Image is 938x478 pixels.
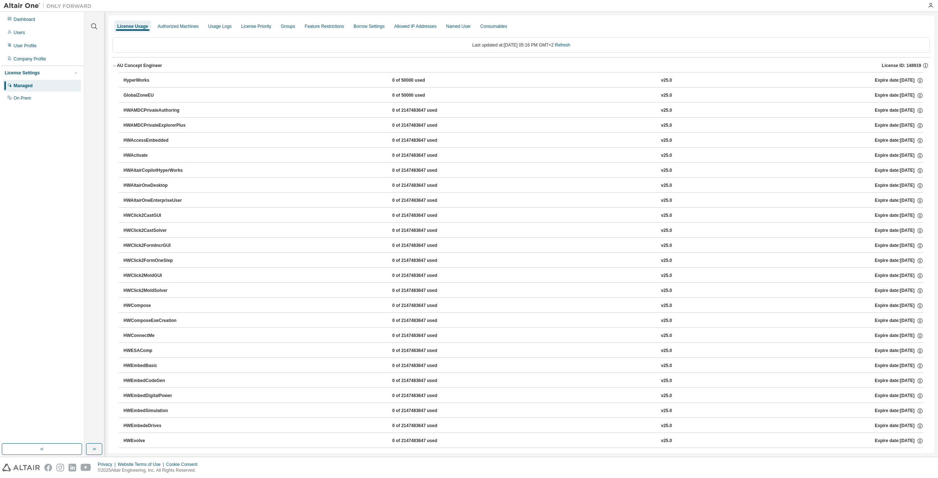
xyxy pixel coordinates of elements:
div: Groups [281,23,295,29]
div: HWClick2FormIncrGUI [123,242,189,249]
div: 0 of 2147483647 used [392,363,458,369]
div: Privacy [98,462,118,467]
div: 0 of 2147483647 used [392,197,458,204]
div: v25.0 [661,257,672,264]
div: Expire date: [DATE] [875,393,923,399]
img: altair_logo.svg [2,464,40,471]
div: v25.0 [661,363,672,369]
a: Refresh [555,42,570,48]
div: v25.0 [661,197,672,204]
div: Expire date: [DATE] [875,363,923,369]
button: HWCompose0 of 2147483647 usedv25.0Expire date:[DATE] [123,298,923,314]
div: Expire date: [DATE] [875,242,923,249]
div: Expire date: [DATE] [875,137,923,144]
div: HWFlux2D [123,453,189,459]
div: 0 of 50000 used [392,92,458,99]
div: Expire date: [DATE] [875,333,923,339]
div: Authorized Machines [158,23,199,29]
div: 0 of 2147483647 used [392,273,458,279]
div: v25.0 [661,242,672,249]
div: HWEmbedCodeGen [123,378,189,384]
div: 0 of 50000 used [392,77,458,84]
button: HWActivate0 of 2147483647 usedv25.0Expire date:[DATE] [123,148,923,164]
div: 0 of 2147483647 used [392,242,458,249]
div: Users [14,30,25,36]
div: Website Terms of Use [118,462,166,467]
button: HWEvolve0 of 2147483647 usedv25.0Expire date:[DATE] [123,433,923,449]
div: Expire date: [DATE] [875,408,923,414]
div: User Profile [14,43,37,49]
div: HWClick2FormOneStep [123,257,189,264]
button: HWEmbedCodeGen0 of 2147483647 usedv25.0Expire date:[DATE] [123,373,923,389]
div: Expire date: [DATE] [875,453,923,459]
div: HWClick2MoldSolver [123,288,189,294]
div: Expire date: [DATE] [875,92,923,99]
div: Expire date: [DATE] [875,438,923,444]
button: HWClick2CastSolver0 of 2147483647 usedv25.0Expire date:[DATE] [123,223,923,239]
div: v25.0 [661,122,672,129]
div: 0 of 2147483647 used [392,303,458,309]
button: HWClick2MoldSolver0 of 2147483647 usedv25.0Expire date:[DATE] [123,283,923,299]
button: HWFlux2D0 of 2147483647 usedv25.0Expire date:[DATE] [123,448,923,464]
button: HWAltairCopilotHyperWorks0 of 2147483647 usedv25.0Expire date:[DATE] [123,163,923,179]
p: © 2025 Altair Engineering, Inc. All Rights Reserved. [98,467,202,474]
div: v25.0 [661,77,672,84]
div: GlobalZoneEU [123,92,189,99]
div: Dashboard [14,16,35,22]
button: HWClick2FormOneStep0 of 2147483647 usedv25.0Expire date:[DATE] [123,253,923,269]
div: v25.0 [661,423,672,429]
div: Last updated at: [DATE] 05:16 PM GMT+2 [112,37,930,53]
div: 0 of 2147483647 used [392,348,458,354]
img: instagram.svg [56,464,64,471]
div: HWClick2CastGUI [123,212,189,219]
div: 0 of 2147483647 used [392,453,458,459]
div: 0 of 2147483647 used [392,227,458,234]
div: 0 of 2147483647 used [392,137,458,144]
div: Expire date: [DATE] [875,303,923,309]
button: HWAltairOneEnterpriseUser0 of 2147483647 usedv25.0Expire date:[DATE] [123,193,923,209]
div: HWConnectMe [123,333,189,339]
div: 0 of 2147483647 used [392,107,458,114]
div: 0 of 2147483647 used [392,152,458,159]
div: v25.0 [661,273,672,279]
div: v25.0 [661,453,672,459]
div: License Usage [117,23,148,29]
div: Cookie Consent [166,462,202,467]
div: v25.0 [661,393,672,399]
div: Named User [446,23,470,29]
button: HWAltairOneDesktop0 of 2147483647 usedv25.0Expire date:[DATE] [123,178,923,194]
div: Expire date: [DATE] [875,152,923,159]
div: v25.0 [661,152,672,159]
button: HyperWorks0 of 50000 usedv25.0Expire date:[DATE] [123,73,923,89]
div: v25.0 [661,92,672,99]
div: 0 of 2147483647 used [392,423,458,429]
div: v25.0 [661,303,672,309]
div: v25.0 [661,107,672,114]
div: Expire date: [DATE] [875,318,923,324]
div: Consumables [480,23,507,29]
div: Feature Restrictions [305,23,344,29]
div: HWClick2CastSolver [123,227,189,234]
div: 0 of 2147483647 used [392,182,458,189]
div: Expire date: [DATE] [875,197,923,204]
button: HWAMDCPrivateAuthoring0 of 2147483647 usedv25.0Expire date:[DATE] [123,103,923,119]
div: Company Profile [14,56,46,62]
div: 0 of 2147483647 used [392,393,458,399]
div: HWActivate [123,152,189,159]
div: AU Concept Engineer [117,63,162,68]
div: Expire date: [DATE] [875,257,923,264]
div: v25.0 [661,333,672,339]
div: 0 of 2147483647 used [392,378,458,384]
div: HWEmbedBasic [123,363,189,369]
button: HWClick2CastGUI0 of 2147483647 usedv25.0Expire date:[DATE] [123,208,923,224]
button: HWEmbedDigitalPower0 of 2147483647 usedv25.0Expire date:[DATE] [123,388,923,404]
div: Expire date: [DATE] [875,378,923,384]
div: HWAltairOneDesktop [123,182,189,189]
div: Expire date: [DATE] [875,167,923,174]
img: Altair One [4,2,95,10]
div: 0 of 2147483647 used [392,318,458,324]
div: Borrow Settings [354,23,385,29]
img: linkedin.svg [69,464,76,471]
div: v25.0 [661,182,672,189]
div: HWAltairCopilotHyperWorks [123,167,189,174]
